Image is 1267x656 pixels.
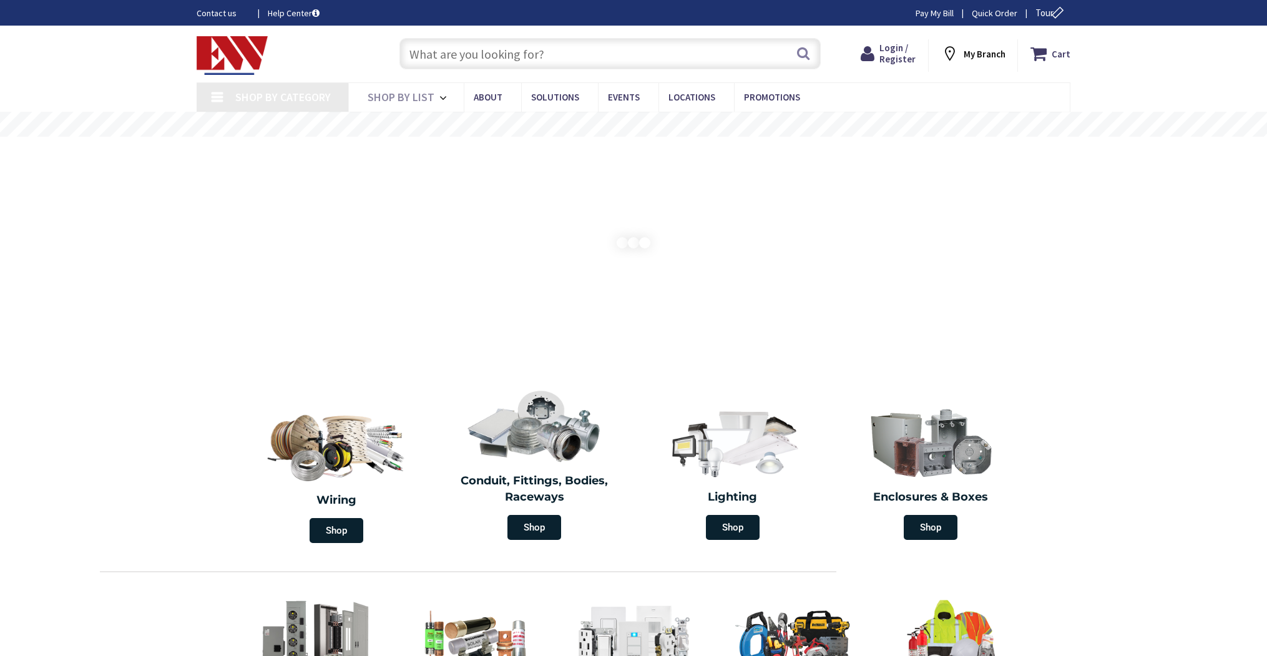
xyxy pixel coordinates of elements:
img: Electrical Wholesalers, Inc. [197,36,268,75]
span: Shop [904,515,957,540]
div: My Branch [941,42,1005,65]
a: Lighting Shop [637,399,829,546]
a: Conduit, Fittings, Bodies, Raceways Shop [439,383,631,546]
h2: Enclosures & Boxes [841,489,1021,506]
a: Cart [1030,42,1070,65]
a: Login / Register [861,42,916,65]
strong: My Branch [964,48,1005,60]
a: Help Center [268,7,320,19]
span: Shop [507,515,561,540]
a: Contact us [197,7,248,19]
h2: Lighting [643,489,823,506]
span: Login / Register [879,42,916,65]
h2: Wiring [243,492,429,509]
a: Wiring Shop [237,399,436,549]
span: Promotions [744,91,800,103]
strong: Cart [1052,42,1070,65]
span: Shop By Category [235,90,331,104]
span: Shop [706,515,760,540]
a: Enclosures & Boxes Shop [835,399,1027,546]
span: Solutions [531,91,579,103]
h2: Conduit, Fittings, Bodies, Raceways [445,473,625,505]
span: Shop [310,518,363,543]
span: Tour [1035,7,1067,19]
span: Events [608,91,640,103]
a: Pay My Bill [916,7,954,19]
span: Shop By List [368,90,434,104]
span: Locations [668,91,715,103]
input: What are you looking for? [399,38,821,69]
span: About [474,91,502,103]
a: Quick Order [972,7,1017,19]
